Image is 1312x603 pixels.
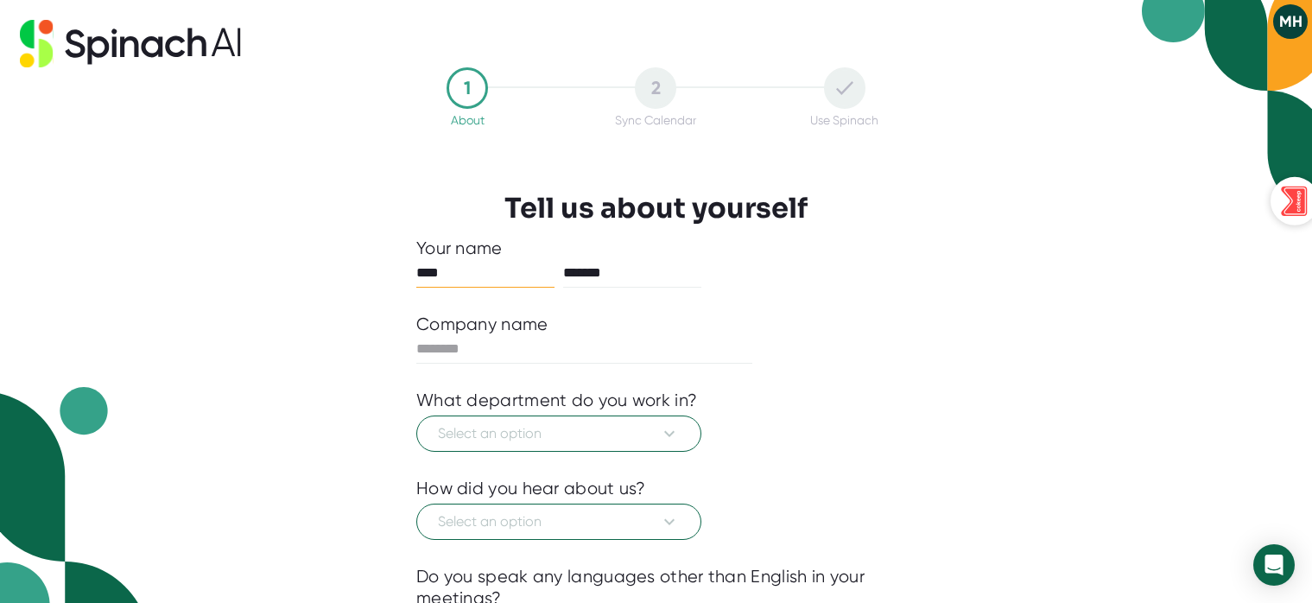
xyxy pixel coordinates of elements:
div: Use Spinach [810,113,878,127]
span: Select an option [438,423,680,444]
div: About [451,113,485,127]
button: Select an option [416,504,701,540]
div: 2 [635,67,676,109]
div: Company name [416,314,548,335]
div: Open Intercom Messenger [1253,544,1295,586]
div: What department do you work in? [416,390,697,411]
div: 1 [447,67,488,109]
span: Select an option [438,511,680,532]
h3: Tell us about yourself [504,192,808,225]
div: Sync Calendar [615,113,696,127]
div: How did you hear about us? [416,478,646,499]
button: Select an option [416,416,701,452]
button: MH [1273,4,1308,39]
div: Your name [416,238,896,259]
